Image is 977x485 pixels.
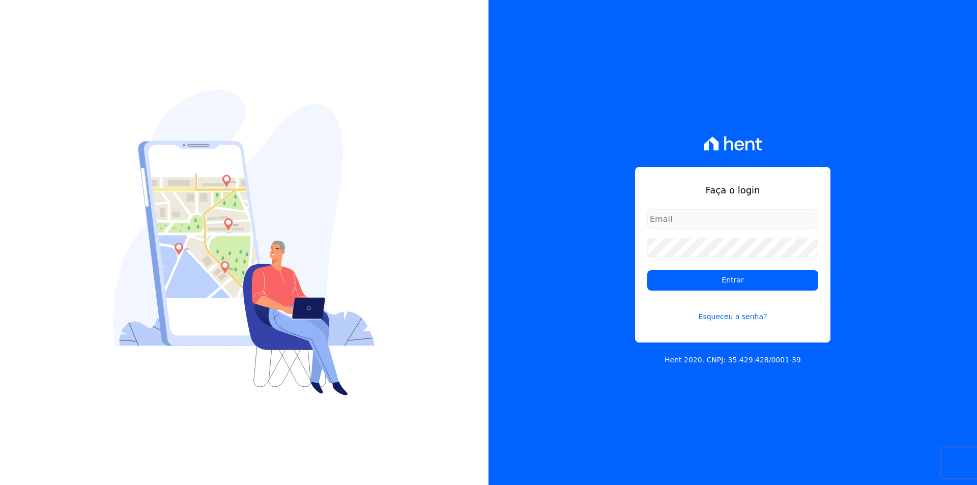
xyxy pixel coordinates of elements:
img: Login [113,90,375,395]
input: Email [647,209,818,230]
a: Esqueceu a senha? [647,299,818,322]
input: Entrar [647,270,818,291]
h1: Faça o login [647,183,818,197]
p: Hent 2020. CNPJ: 35.429.428/0001-39 [665,355,801,365]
